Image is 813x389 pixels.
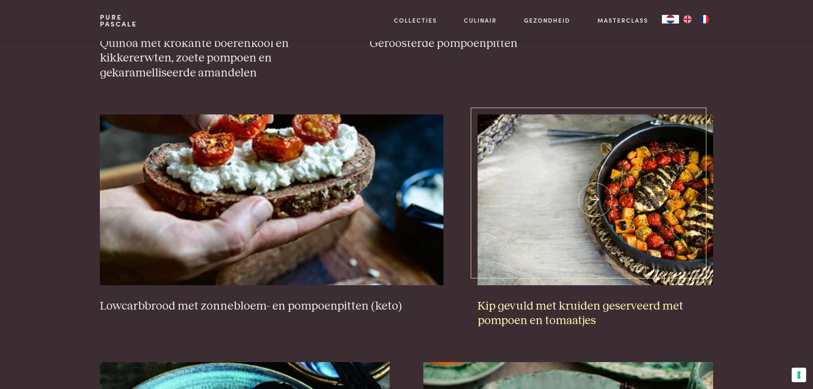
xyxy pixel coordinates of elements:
[464,16,497,25] a: Culinair
[100,114,443,285] img: Lowcarbbrood met zonnebloem- en pompoenpitten (keto)
[394,16,437,25] a: Collecties
[478,114,713,285] img: Kip gevuld met kruiden geserveerd met pompoen en tomaatjes
[662,15,679,23] a: NL
[696,15,713,23] a: FR
[100,36,335,81] h3: Quinoa met krokante boerenkool en kikkererwten, zoete pompoen en gekaramelliseerde amandelen
[100,14,137,27] a: PurePascale
[597,16,648,25] a: Masterclass
[662,15,713,23] aside: Language selected: Nederlands
[679,15,713,23] ul: Language list
[370,36,713,51] h3: Geroosterde pompoenpitten
[792,368,806,382] button: Uw voorkeuren voor toestemming voor trackingtechnologieën
[524,16,570,25] a: Gezondheid
[100,114,443,313] a: Lowcarbbrood met zonnebloem- en pompoenpitten (keto) Lowcarbbrood met zonnebloem- en pompoenpitte...
[662,15,679,23] div: Language
[679,15,696,23] a: EN
[478,114,713,328] a: Kip gevuld met kruiden geserveerd met pompoen en tomaatjes Kip gevuld met kruiden geserveerd met ...
[478,299,713,328] h3: Kip gevuld met kruiden geserveerd met pompoen en tomaatjes
[100,299,443,314] h3: Lowcarbbrood met zonnebloem- en pompoenpitten (keto)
